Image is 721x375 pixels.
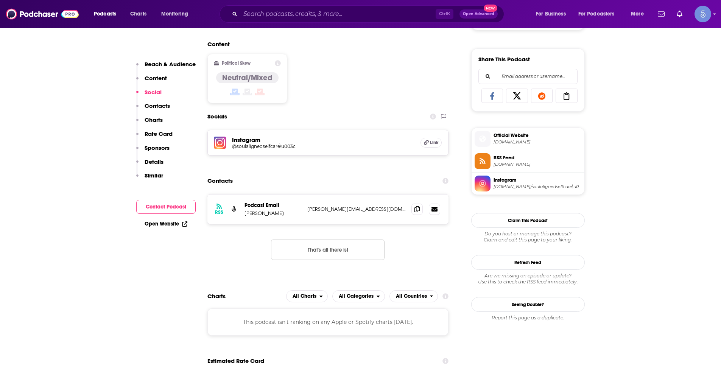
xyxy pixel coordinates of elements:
[222,61,251,66] h2: Political Skew
[475,153,581,169] a: RSS Feed[DOMAIN_NAME]
[207,293,226,300] h2: Charts
[484,5,497,12] span: New
[207,354,264,368] span: Estimated Rate Card
[389,290,438,302] h2: Countries
[232,143,353,149] h5: @soulalignedselfcare\u003c
[215,209,223,215] h3: RSS
[232,143,415,149] a: @soulalignedselfcare\u003c
[494,162,581,167] span: app.kajabi.com
[339,294,374,299] span: All Categories
[136,102,170,116] button: Contacts
[436,9,453,19] span: Ctrl K
[506,89,528,103] a: Share on X/Twitter
[244,202,301,209] p: Podcast Email
[130,9,146,19] span: Charts
[136,89,162,103] button: Social
[207,109,227,124] h2: Socials
[531,89,553,103] a: Share on Reddit
[244,210,301,216] p: [PERSON_NAME]
[136,130,173,144] button: Rate Card
[6,7,79,21] img: Podchaser - Follow, Share and Rate Podcasts
[145,144,170,151] p: Sponsors
[573,8,626,20] button: open menu
[536,9,566,19] span: For Business
[145,116,163,123] p: Charts
[578,9,615,19] span: For Podcasters
[494,177,581,184] span: Instagram
[332,290,385,302] button: open menu
[232,136,415,143] h5: Instagram
[207,308,449,336] div: This podcast isn't ranking on any Apple or Spotify charts [DATE].
[136,172,163,186] button: Similar
[136,75,167,89] button: Content
[240,8,436,20] input: Search podcasts, credits, & more...
[207,40,443,48] h2: Content
[145,75,167,82] p: Content
[145,102,170,109] p: Contacts
[471,297,585,312] a: Seeing Double?
[145,158,164,165] p: Details
[475,176,581,191] a: Instagram[DOMAIN_NAME]/soulalignedselfcare\u003c
[626,8,653,20] button: open menu
[136,61,196,75] button: Reach & Audience
[125,8,151,20] a: Charts
[459,9,498,19] button: Open AdvancedNew
[332,290,385,302] h2: Categories
[695,6,711,22] img: User Profile
[531,8,575,20] button: open menu
[471,213,585,228] button: Claim This Podcast
[136,158,164,172] button: Details
[89,8,126,20] button: open menu
[471,273,585,285] div: Are we missing an episode or update? Use this to check the RSS feed immediately.
[389,290,438,302] button: open menu
[471,231,585,243] div: Claim and edit this page to your liking.
[136,116,163,130] button: Charts
[471,255,585,270] button: Refresh Feed
[478,56,530,63] h3: Share This Podcast
[145,172,163,179] p: Similar
[271,240,385,260] button: Nothing here.
[494,139,581,145] span: tinastinson.com
[485,69,571,84] input: Email address or username...
[156,8,198,20] button: open menu
[463,12,494,16] span: Open Advanced
[475,131,581,147] a: Official Website[DOMAIN_NAME]
[695,6,711,22] button: Show profile menu
[556,89,578,103] a: Copy Link
[286,290,328,302] h2: Platforms
[471,315,585,321] div: Report this page as a duplicate.
[136,200,196,214] button: Contact Podcast
[161,9,188,19] span: Monitoring
[307,206,406,212] p: [PERSON_NAME][EMAIL_ADDRESS][DOMAIN_NAME]
[214,137,226,149] img: iconImage
[481,89,503,103] a: Share on Facebook
[494,132,581,139] span: Official Website
[396,294,427,299] span: All Countries
[631,9,644,19] span: More
[655,8,668,20] a: Show notifications dropdown
[136,144,170,158] button: Sponsors
[227,5,511,23] div: Search podcasts, credits, & more...
[471,231,585,237] span: Do you host or manage this podcast?
[674,8,685,20] a: Show notifications dropdown
[145,130,173,137] p: Rate Card
[293,294,316,299] span: All Charts
[420,138,442,148] a: Link
[145,61,196,68] p: Reach & Audience
[695,6,711,22] span: Logged in as Spiral5-G1
[222,73,273,82] h4: Neutral/Mixed
[494,184,581,190] span: instagram.com/soulalignedselfcare\u003c
[286,290,328,302] button: open menu
[94,9,116,19] span: Podcasts
[145,89,162,96] p: Social
[494,154,581,161] span: RSS Feed
[145,221,187,227] a: Open Website
[207,174,233,188] h2: Contacts
[430,140,439,146] span: Link
[478,69,578,84] div: Search followers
